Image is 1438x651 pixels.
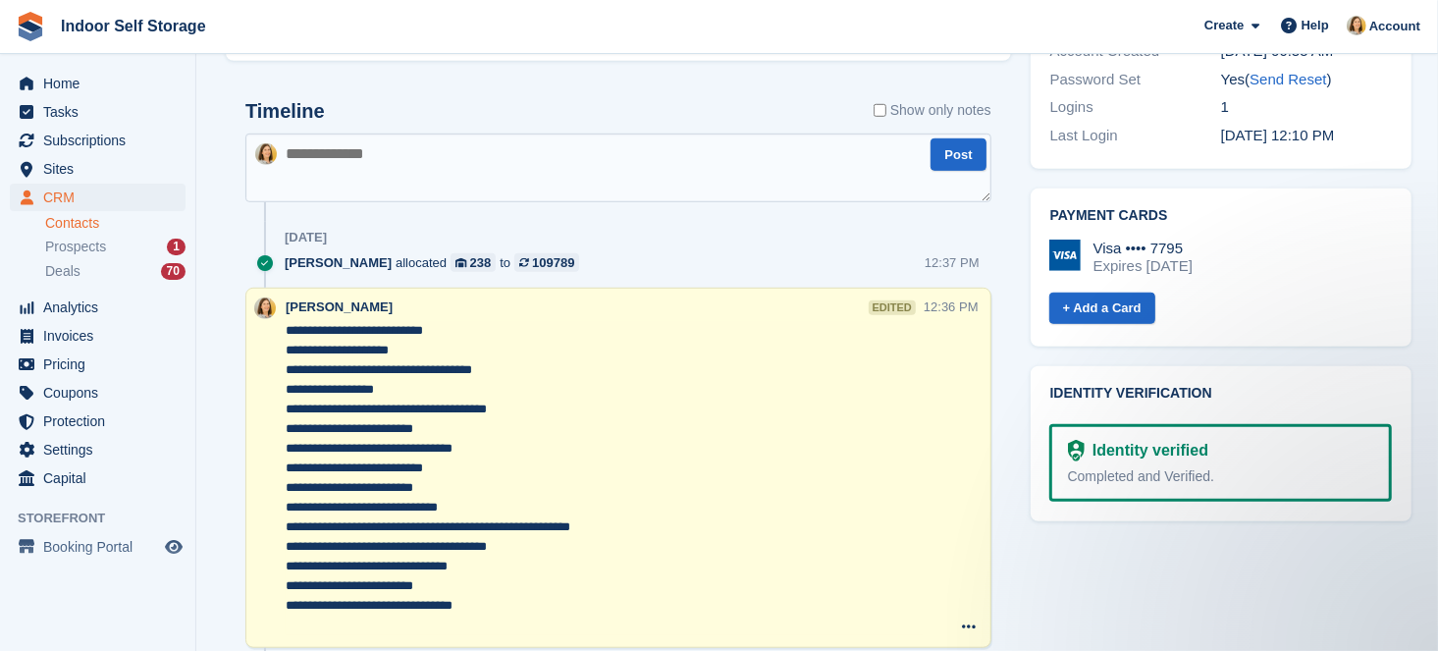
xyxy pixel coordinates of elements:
a: menu [10,155,186,183]
div: Last Login [1050,125,1221,147]
div: 238 [470,253,492,272]
div: 1 [167,239,186,255]
span: Tasks [43,98,161,126]
span: Deals [45,262,80,281]
img: Emma Higgins [255,143,277,165]
div: Identity verified [1085,439,1208,462]
div: edited [869,300,916,315]
time: 2025-09-23 11:10:20 UTC [1221,127,1335,143]
img: stora-icon-8386f47178a22dfd0bd8f6a31ec36ba5ce8667c1dd55bd0f319d3a0aa187defe.svg [16,12,45,41]
span: Settings [43,436,161,463]
span: Capital [43,464,161,492]
div: Expires [DATE] [1093,257,1193,275]
div: 12:36 PM [924,298,979,316]
span: ( ) [1245,71,1331,87]
a: 109789 [514,253,579,272]
a: + Add a Card [1049,293,1155,325]
a: menu [10,322,186,350]
a: menu [10,351,186,378]
a: menu [10,436,186,463]
span: CRM [43,184,161,211]
div: Visa •••• 7795 [1093,240,1193,257]
a: Deals 70 [45,261,186,282]
a: menu [10,294,186,321]
span: Create [1204,16,1244,35]
div: allocated to [285,253,589,272]
a: menu [10,184,186,211]
a: Contacts [45,214,186,233]
span: Analytics [43,294,161,321]
span: Pricing [43,351,161,378]
div: 12:37 PM [925,253,980,272]
a: 238 [451,253,496,272]
h2: Payment cards [1050,208,1392,224]
a: Prospects 1 [45,237,186,257]
a: menu [10,379,186,407]
div: Logins [1050,96,1221,119]
span: Account [1369,17,1420,36]
img: Identity Verification Ready [1068,440,1085,461]
span: Invoices [43,322,161,350]
div: 70 [161,263,186,280]
div: Yes [1221,69,1392,91]
h2: Identity verification [1050,386,1392,402]
div: Completed and Verified. [1068,466,1373,487]
div: [DATE] [285,230,327,245]
span: Prospects [45,238,106,256]
div: 1 [1221,96,1392,119]
div: Password Set [1050,69,1221,91]
div: 109789 [532,253,574,272]
span: [PERSON_NAME] [286,299,393,314]
input: Show only notes [874,100,886,121]
img: Emma Higgins [1347,16,1366,35]
a: menu [10,464,186,492]
img: Emma Higgins [254,298,276,319]
span: [PERSON_NAME] [285,253,392,272]
span: Coupons [43,379,161,407]
label: Show only notes [874,100,991,121]
h2: Timeline [245,100,325,123]
a: menu [10,533,186,561]
span: Help [1302,16,1329,35]
span: Home [43,70,161,97]
a: menu [10,98,186,126]
span: Sites [43,155,161,183]
span: Storefront [18,509,195,528]
span: Booking Portal [43,533,161,561]
img: Visa Logo [1049,240,1081,271]
a: menu [10,70,186,97]
button: Post [931,138,985,171]
span: Protection [43,407,161,435]
a: Indoor Self Storage [53,10,214,42]
span: Subscriptions [43,127,161,154]
a: Send Reset [1250,71,1326,87]
a: menu [10,407,186,435]
a: Preview store [162,535,186,559]
a: menu [10,127,186,154]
